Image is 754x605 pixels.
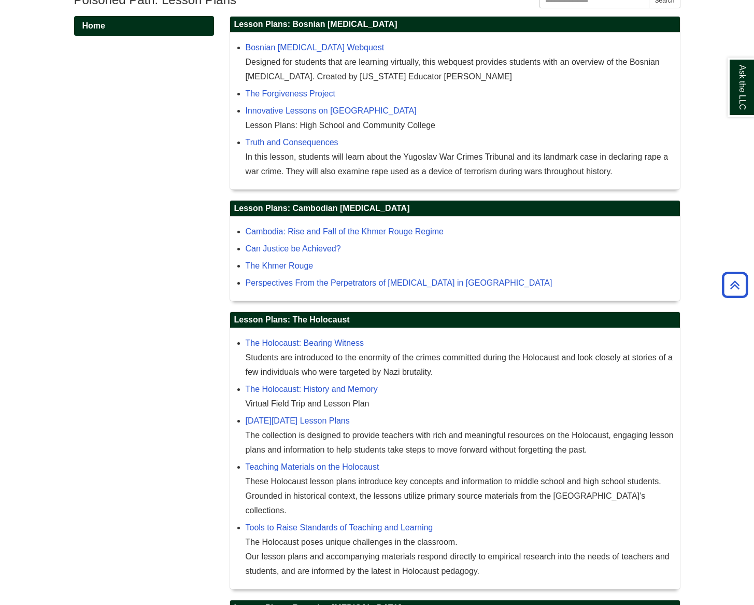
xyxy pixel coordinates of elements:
span: Home [82,21,105,30]
a: Can Justice be Achieved? [246,244,341,253]
a: Truth and Consequences [246,138,338,147]
div: Lesson Plans: High School and Community College [246,118,675,133]
a: Home [74,16,214,36]
a: [DATE][DATE] Lesson Plans [246,416,350,425]
a: The Holocaust: History and Memory [246,385,378,393]
div: The Holocaust poses unique challenges in the classroom. Our lesson plans and accompanying materia... [246,535,675,579]
a: Cambodia: Rise and Fall of the Khmer Rouge Regime [246,227,444,236]
div: The collection is designed to provide teachers with rich and meaningful resources on the Holocaus... [246,428,675,457]
a: Teaching Materials on the Holocaust [246,462,379,471]
h2: Lesson Plans: Cambodian [MEDICAL_DATA] [230,201,680,217]
h2: Lesson Plans: Bosnian [MEDICAL_DATA] [230,17,680,33]
a: Tools to Raise Standards of Teaching and Learning [246,523,433,532]
div: Students are introduced to the enormity of the crimes committed during the Holocaust and look clo... [246,350,675,379]
a: Back to Top [718,278,751,292]
a: Perspectives From the Perpetrators of [MEDICAL_DATA] in [GEOGRAPHIC_DATA] [246,278,552,287]
div: Guide Pages [74,16,214,36]
div: In this lesson, students will learn about the Yugoslav War Crimes Tribunal and its landmark case ... [246,150,675,179]
a: The Forgiveness Project [246,89,335,98]
a: Innovative Lessons on [GEOGRAPHIC_DATA] [246,106,417,115]
h2: Lesson Plans: The Holocaust [230,312,680,328]
a: The Holocaust: Bearing Witness [246,339,364,347]
div: Virtual Field Trip and Lesson Plan [246,397,675,411]
div: These Holocaust lesson plans introduce key concepts and information to middle school and high sch... [246,474,675,518]
a: The Khmer Rouge [246,261,314,270]
div: Designed for students that are learning virtually, this webquest provides students with an overvi... [246,55,675,84]
a: Bosnian [MEDICAL_DATA] Webquest [246,43,385,52]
